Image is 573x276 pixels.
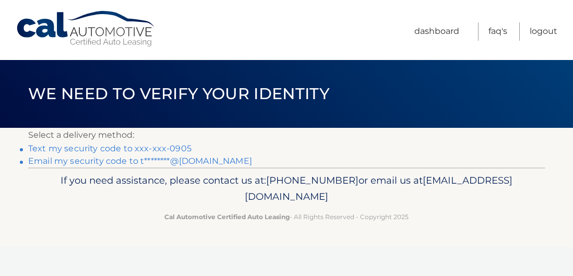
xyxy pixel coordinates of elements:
[44,211,529,222] p: - All Rights Reserved - Copyright 2025
[28,128,545,142] p: Select a delivery method:
[488,22,507,41] a: FAQ's
[164,213,290,221] strong: Cal Automotive Certified Auto Leasing
[44,172,529,206] p: If you need assistance, please contact us at: or email us at
[414,22,459,41] a: Dashboard
[28,84,329,103] span: We need to verify your identity
[530,22,557,41] a: Logout
[266,174,359,186] span: [PHONE_NUMBER]
[28,156,252,166] a: Email my security code to t********@[DOMAIN_NAME]
[28,143,192,153] a: Text my security code to xxx-xxx-0905
[16,10,157,47] a: Cal Automotive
